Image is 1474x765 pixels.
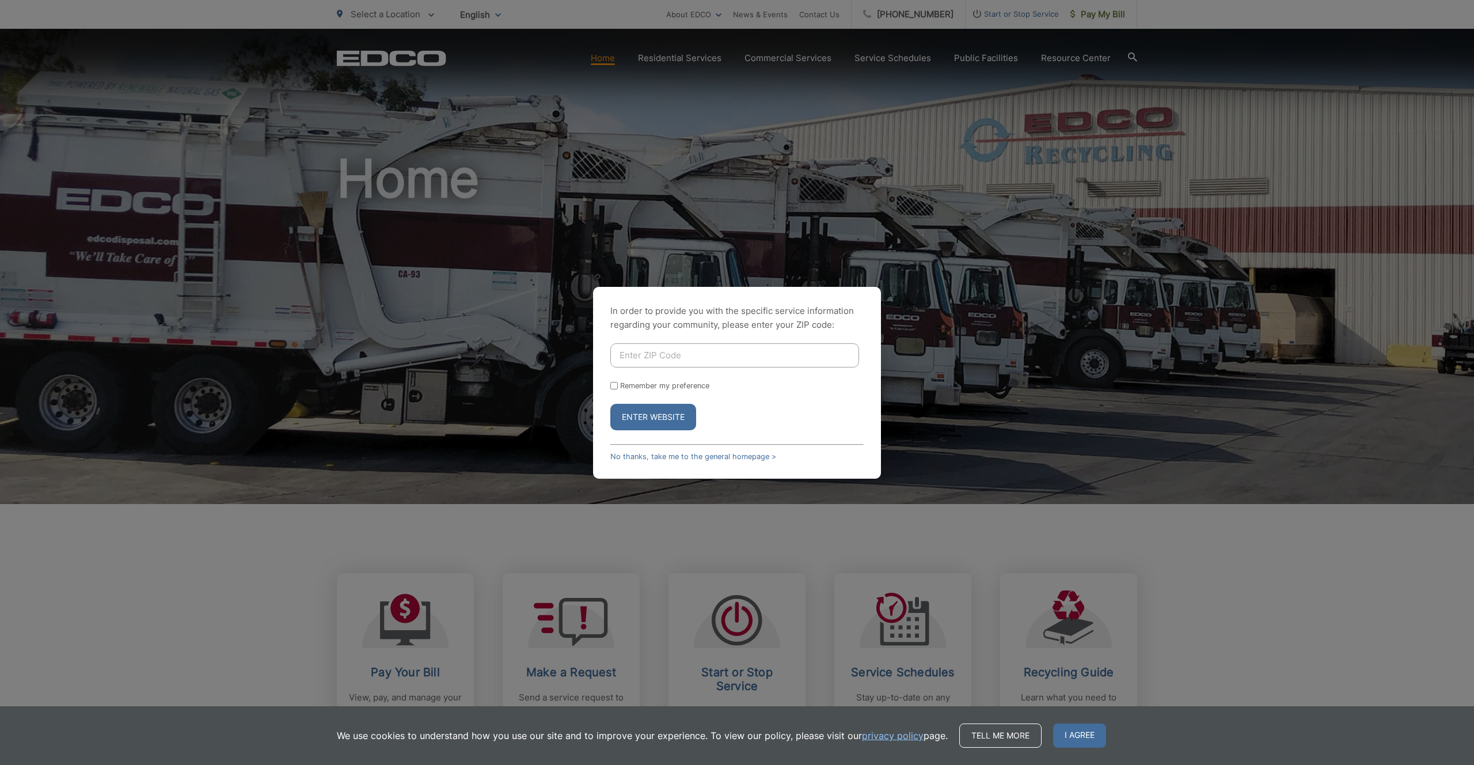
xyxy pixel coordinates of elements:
p: We use cookies to understand how you use our site and to improve your experience. To view our pol... [337,729,948,743]
a: Tell me more [959,724,1042,748]
span: I agree [1053,724,1106,748]
a: No thanks, take me to the general homepage > [610,452,776,461]
label: Remember my preference [620,381,709,390]
p: In order to provide you with the specific service information regarding your community, please en... [610,304,864,332]
button: Enter Website [610,404,696,430]
a: privacy policy [862,729,924,743]
input: Enter ZIP Code [610,343,859,368]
